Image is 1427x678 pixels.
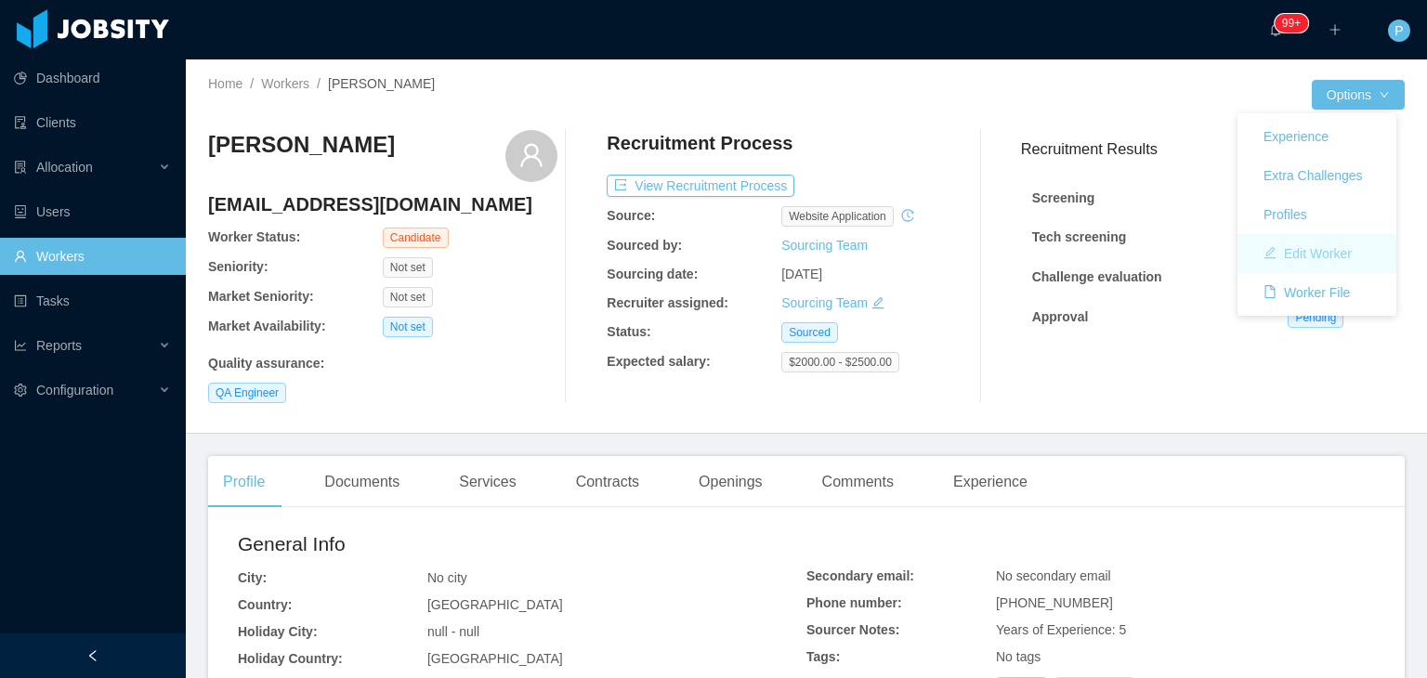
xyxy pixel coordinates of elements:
[806,649,840,664] b: Tags:
[1394,20,1403,42] span: P
[427,597,563,612] span: [GEOGRAPHIC_DATA]
[208,356,324,371] b: Quality assurance :
[781,238,868,253] a: Sourcing Team
[607,267,698,281] b: Sourcing date:
[238,529,806,559] h2: General Info
[427,651,563,666] span: [GEOGRAPHIC_DATA]
[996,647,1375,667] div: No tags
[684,456,778,508] div: Openings
[938,456,1042,508] div: Experience
[238,597,292,612] b: Country:
[14,238,171,275] a: icon: userWorkers
[1249,122,1343,151] button: Experience
[309,456,414,508] div: Documents
[1249,161,1378,190] button: Extra Challenges
[1237,234,1396,273] a: icon: editEdit Worker
[208,130,395,160] h3: [PERSON_NAME]
[806,595,902,610] b: Phone number:
[208,76,242,91] a: Home
[871,296,884,309] i: icon: edit
[1249,278,1365,307] button: icon: fileWorker File
[607,130,792,156] h4: Recruitment Process
[383,287,433,307] span: Not set
[1269,23,1282,36] i: icon: bell
[1032,309,1089,324] strong: Approval
[36,383,113,398] span: Configuration
[14,161,27,174] i: icon: solution
[806,622,899,637] b: Sourcer Notes:
[996,622,1126,637] span: Years of Experience: 5
[250,76,254,91] span: /
[317,76,321,91] span: /
[14,59,171,97] a: icon: pie-chartDashboard
[383,317,433,337] span: Not set
[208,259,268,274] b: Seniority:
[607,295,728,310] b: Recruiter assigned:
[383,257,433,278] span: Not set
[1032,190,1095,205] strong: Screening
[208,229,300,244] b: Worker Status:
[208,289,314,304] b: Market Seniority:
[208,191,557,217] h4: [EMAIL_ADDRESS][DOMAIN_NAME]
[996,568,1111,583] span: No secondary email
[806,568,914,583] b: Secondary email:
[561,456,654,508] div: Contracts
[1249,200,1322,229] button: Profiles
[238,570,267,585] b: City:
[901,209,914,222] i: icon: history
[1021,137,1405,161] h3: Recruitment Results
[607,175,794,197] button: icon: exportView Recruitment Process
[261,76,309,91] a: Workers
[807,456,909,508] div: Comments
[36,160,93,175] span: Allocation
[607,238,682,253] b: Sourced by:
[14,384,27,397] i: icon: setting
[1249,239,1367,268] button: icon: editEdit Worker
[238,624,318,639] b: Holiday City:
[238,651,343,666] b: Holiday Country:
[1237,195,1396,234] a: Profiles
[518,142,544,168] i: icon: user
[1237,117,1396,156] a: Experience
[781,206,894,227] span: website application
[427,624,479,639] span: null - null
[1237,156,1396,195] a: Extra Challenges
[781,267,822,281] span: [DATE]
[14,339,27,352] i: icon: line-chart
[14,193,171,230] a: icon: robotUsers
[1032,269,1162,284] strong: Challenge evaluation
[208,456,280,508] div: Profile
[208,319,326,333] b: Market Availability:
[607,324,650,339] b: Status:
[427,570,467,585] span: No city
[996,595,1113,610] span: [PHONE_NUMBER]
[383,228,449,248] span: Candidate
[444,456,530,508] div: Services
[1275,14,1308,33] sup: 1701
[1237,273,1396,312] a: icon: fileWorker File
[14,282,171,319] a: icon: profileTasks
[1032,229,1127,244] strong: Tech screening
[781,295,868,310] a: Sourcing Team
[1312,80,1405,110] button: Optionsicon: down
[607,354,710,369] b: Expected salary:
[36,338,82,353] span: Reports
[1329,23,1342,36] i: icon: plus
[328,76,435,91] span: [PERSON_NAME]
[781,322,838,343] span: Sourced
[607,178,794,193] a: icon: exportView Recruitment Process
[607,208,655,223] b: Source:
[14,104,171,141] a: icon: auditClients
[208,383,286,403] span: QA Engineer
[781,352,899,372] span: $2000.00 - $2500.00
